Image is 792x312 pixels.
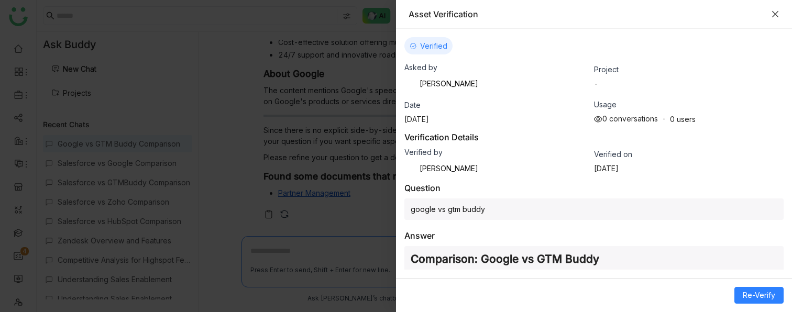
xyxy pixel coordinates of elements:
[404,230,435,241] div: Answer
[594,150,632,159] span: Verified on
[743,289,775,301] span: Re-Verify
[594,164,619,173] span: [DATE]
[594,114,658,124] div: 0 conversations
[404,162,478,174] div: [PERSON_NAME]
[404,63,437,72] span: Asked by
[404,162,417,174] img: 684a9742de261c4b36a3ada0
[420,41,447,50] span: Verified
[734,287,784,304] button: Re-Verify
[670,115,696,124] div: 0 users
[594,65,619,74] span: Project
[404,198,784,220] div: google vs gtm buddy
[411,252,777,270] h2: Comparison: Google vs GTM Buddy
[404,115,429,124] span: [DATE]
[404,132,784,142] div: Verification Details
[594,79,598,88] span: -
[771,10,779,18] button: Close
[594,115,602,124] img: views.svg
[404,77,417,90] img: 684a9742de261c4b36a3ada0
[594,100,617,109] span: Usage
[404,148,443,157] span: Verified by
[404,101,421,109] span: Date
[404,183,441,193] div: Question
[409,8,766,20] div: Asset Verification
[404,77,478,90] div: [PERSON_NAME]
